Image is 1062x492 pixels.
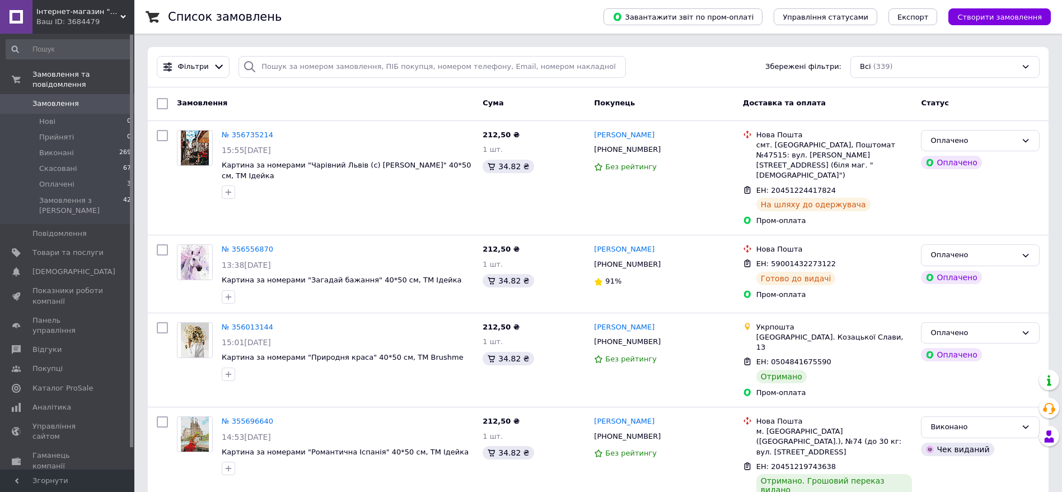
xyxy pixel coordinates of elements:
div: [PHONE_NUMBER] [592,142,663,157]
input: Пошук [6,39,132,59]
img: Фото товару [181,131,209,165]
span: ЕН: 20451224417824 [756,186,836,194]
span: ЕН: 59001432273122 [756,259,836,268]
span: Замовлення [177,99,227,107]
span: Покупець [594,99,635,107]
span: 91% [605,277,621,285]
div: Ваш ID: 3684479 [36,17,134,27]
span: 15:55[DATE] [222,146,271,155]
div: [PHONE_NUMBER] [592,429,663,444]
span: Показники роботи компанії [32,286,104,306]
input: Пошук за номером замовлення, ПІБ покупця, номером телефону, Email, номером накладної [238,56,626,78]
span: Панель управління [32,315,104,336]
span: Збережені фільтри: [765,62,841,72]
button: Завантажити звіт по пром-оплаті [603,8,762,25]
div: Пром-оплата [756,388,913,398]
span: Нові [39,117,55,127]
div: 34.82 ₴ [483,352,534,365]
a: [PERSON_NAME] [594,130,654,141]
div: м. [GEOGRAPHIC_DATA] ([GEOGRAPHIC_DATA].), №74 (до 30 кг: вул. [STREET_ADDRESS] [756,426,913,457]
a: Фото товару [177,322,213,358]
div: 34.82 ₴ [483,446,534,459]
a: [PERSON_NAME] [594,322,654,333]
span: 15:01[DATE] [222,338,271,347]
span: ЕН: 0504841675590 [756,358,831,366]
span: Інтернет-магазин "Глобус" [36,7,120,17]
span: [DEMOGRAPHIC_DATA] [32,267,115,277]
div: Оплачено [930,327,1017,339]
span: 212,50 ₴ [483,417,520,425]
h1: Список замовлень [168,10,282,24]
div: Оплачено [930,135,1017,147]
span: Гаманець компанії [32,451,104,471]
div: Оплачено [921,348,981,361]
a: Фото товару [177,416,213,452]
span: Без рейтингу [605,355,657,363]
div: [GEOGRAPHIC_DATA]. Козацької Слави, 13 [756,332,913,352]
button: Управління статусами [774,8,877,25]
span: Управління статусами [783,13,868,21]
a: Створити замовлення [937,12,1051,21]
div: 34.82 ₴ [483,274,534,287]
span: 1 шт. [483,337,503,346]
span: 1 шт. [483,260,503,268]
span: Cума [483,99,503,107]
span: Прийняті [39,132,74,142]
button: Створити замовлення [948,8,1051,25]
span: Скасовані [39,164,77,174]
span: Повідомлення [32,229,87,239]
span: Експорт [897,13,929,21]
span: Без рейтингу [605,163,657,171]
div: Укрпошта [756,322,913,332]
span: Картина за номерами "Романтична Іспанія" 40*50 см, ТМ Ідейка [222,448,469,456]
a: [PERSON_NAME] [594,416,654,427]
span: Без рейтингу [605,449,657,457]
span: (339) [873,62,893,71]
div: Виконано [930,421,1017,433]
a: № 356556870 [222,245,273,253]
span: 212,50 ₴ [483,323,520,331]
span: Замовлення [32,99,79,109]
a: Фото товару [177,244,213,280]
span: 42 [123,196,131,216]
span: Статус [921,99,949,107]
span: Управління сайтом [32,421,104,442]
span: 1 шт. [483,145,503,154]
a: Картина за номерами "Загадай бажання" 40*50 см, ТМ Ідейка [222,276,461,284]
span: Замовлення з [PERSON_NAME] [39,196,123,216]
div: На шляху до одержувача [756,198,871,211]
span: 212,50 ₴ [483,245,520,253]
div: Оплачено [930,249,1017,261]
div: Нова Пошта [756,244,913,254]
div: Нова Пошта [756,130,913,140]
a: [PERSON_NAME] [594,244,654,255]
img: Фото товару [181,417,209,452]
div: Готово до видачі [756,272,836,285]
span: 269 [119,148,131,158]
a: Картина за номерами "Чарівний Львів (с) [PERSON_NAME]" 40*50 см, ТМ Ідейка [222,161,471,180]
div: Оплачено [921,271,981,284]
a: Картина за номерами "Природня краса" 40*50 см, ТМ Brushme [222,353,464,361]
span: Оплачені [39,179,74,189]
span: 14:53[DATE] [222,433,271,442]
div: Оплачено [921,156,981,169]
span: 13:38[DATE] [222,261,271,270]
span: Товари та послуги [32,248,104,258]
div: [PHONE_NUMBER] [592,257,663,272]
span: 3 [127,179,131,189]
span: Виконані [39,148,74,158]
span: 67 [123,164,131,174]
img: Фото товару [181,245,209,280]
div: смт. [GEOGRAPHIC_DATA], Поштомат №47515: вул. [PERSON_NAME][STREET_ADDRESS] (біля маг. "[DEMOGRAP... [756,140,913,181]
span: Каталог ProSale [32,383,93,393]
a: Фото товару [177,130,213,166]
a: № 355696640 [222,417,273,425]
a: № 356735214 [222,131,273,139]
div: 34.82 ₴ [483,160,534,173]
span: ЕН: 20451219743638 [756,462,836,471]
button: Експорт [888,8,938,25]
a: № 356013144 [222,323,273,331]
